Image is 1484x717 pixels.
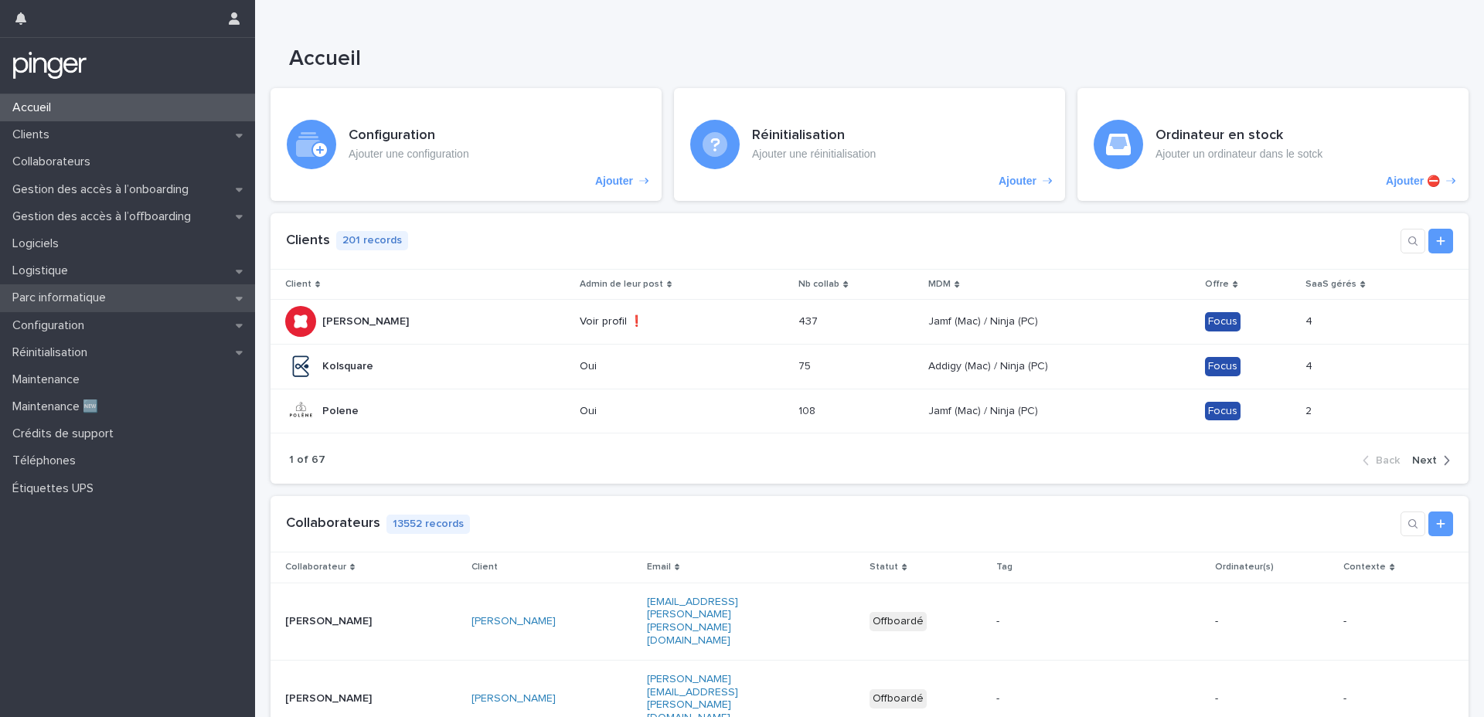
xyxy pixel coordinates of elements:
[349,148,469,161] p: Ajouter une configuration
[6,263,80,278] p: Logistique
[1363,454,1406,467] button: Back
[580,276,663,293] p: Admin de leur post
[928,357,1051,373] p: Addigy (Mac) / Ninja (PC)
[928,402,1041,418] p: Jamf (Mac) / Ninja (PC)
[285,689,375,705] p: [PERSON_NAME]
[271,583,1469,660] tr: [PERSON_NAME][PERSON_NAME] [PERSON_NAME] [EMAIL_ADDRESS][PERSON_NAME][PERSON_NAME][DOMAIN_NAME]Of...
[271,389,1469,433] tr: PolenePolene Oui108108 Jamf (Mac) / Ninja (PC)Jamf (Mac) / Ninja (PC) Focus22
[286,233,330,247] a: Clients
[1077,88,1469,201] a: Ajouter ⛔️
[6,127,62,142] p: Clients
[752,148,876,161] p: Ajouter une réinitialisation
[1428,511,1453,536] a: Add new record
[286,516,380,530] a: Collaborateurs
[996,692,1107,705] p: -
[285,276,311,293] p: Client
[471,692,556,705] a: [PERSON_NAME]
[928,276,951,293] p: MDM
[322,402,362,418] p: Polene
[1386,175,1440,188] p: Ajouter ⛔️
[999,175,1036,188] p: Ajouter
[349,127,469,144] h3: Configuration
[1428,229,1453,253] a: Add new record
[1205,276,1229,293] p: Offre
[336,231,408,250] p: 201 records
[798,402,819,418] p: 108
[1205,402,1241,421] div: Focus
[271,299,1469,344] tr: [PERSON_NAME][PERSON_NAME] Voir profil ❗437437 Jamf (Mac) / Ninja (PC)Jamf (Mac) / Ninja (PC) Foc...
[6,291,118,305] p: Parc informatique
[752,127,876,144] h3: Réinitialisation
[647,596,738,646] a: [EMAIL_ADDRESS][PERSON_NAME][PERSON_NAME][DOMAIN_NAME]
[271,88,662,201] a: Ajouter
[1215,559,1274,576] p: Ordinateur(s)
[285,612,375,628] p: [PERSON_NAME]
[996,559,1013,576] p: Tag
[6,318,97,333] p: Configuration
[1215,692,1326,705] p: -
[798,357,814,373] p: 75
[6,372,92,387] p: Maintenance
[1156,148,1322,161] p: Ajouter un ordinateur dans le sotck
[12,50,87,81] img: mTgBEunGTSyRkCgitkcU
[1376,455,1400,466] span: Back
[580,360,709,373] p: Oui
[1412,455,1437,466] span: Next
[1205,357,1241,376] div: Focus
[1305,276,1356,293] p: SaaS gérés
[1215,615,1326,628] p: -
[1343,692,1453,705] p: -
[1305,357,1316,373] p: 4
[6,481,106,496] p: Étiquettes UPS
[386,515,470,534] p: 13552 records
[1156,127,1322,144] h3: Ordinateur en stock
[1305,312,1316,328] p: 4
[595,175,633,188] p: Ajouter
[674,88,1065,201] a: Ajouter
[471,615,556,628] a: [PERSON_NAME]
[928,312,1041,328] p: Jamf (Mac) / Ninja (PC)
[798,276,839,293] p: Nb collab
[6,399,111,414] p: Maintenance 🆕
[6,100,63,115] p: Accueil
[6,209,203,224] p: Gestion des accès à l’offboarding
[580,405,709,418] p: Oui
[1205,312,1241,331] div: Focus
[870,612,927,631] div: Offboardé
[6,454,88,468] p: Téléphones
[6,236,71,251] p: Logiciels
[6,182,201,197] p: Gestion des accès à l’onboarding
[798,312,821,328] p: 437
[1305,402,1315,418] p: 2
[580,315,709,328] p: Voir profil ❗
[6,426,126,441] p: Crédits de support
[1406,454,1450,467] button: Next
[1343,559,1386,576] p: Contexte
[322,357,376,373] p: Kolsquare
[285,559,346,576] p: Collaborateur
[647,559,671,576] p: Email
[471,559,498,576] p: Client
[1343,615,1453,628] p: -
[289,454,325,467] p: 1 of 67
[870,689,927,709] div: Offboardé
[6,155,103,169] p: Collaborateurs
[322,312,412,328] p: [PERSON_NAME]
[271,344,1469,389] tr: KolsquareKolsquare Oui7575 Addigy (Mac) / Ninja (PC)Addigy (Mac) / Ninja (PC) Focus44
[6,345,100,360] p: Réinitialisation
[289,46,1042,73] h1: Accueil
[870,559,898,576] p: Statut
[996,615,1107,628] p: -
